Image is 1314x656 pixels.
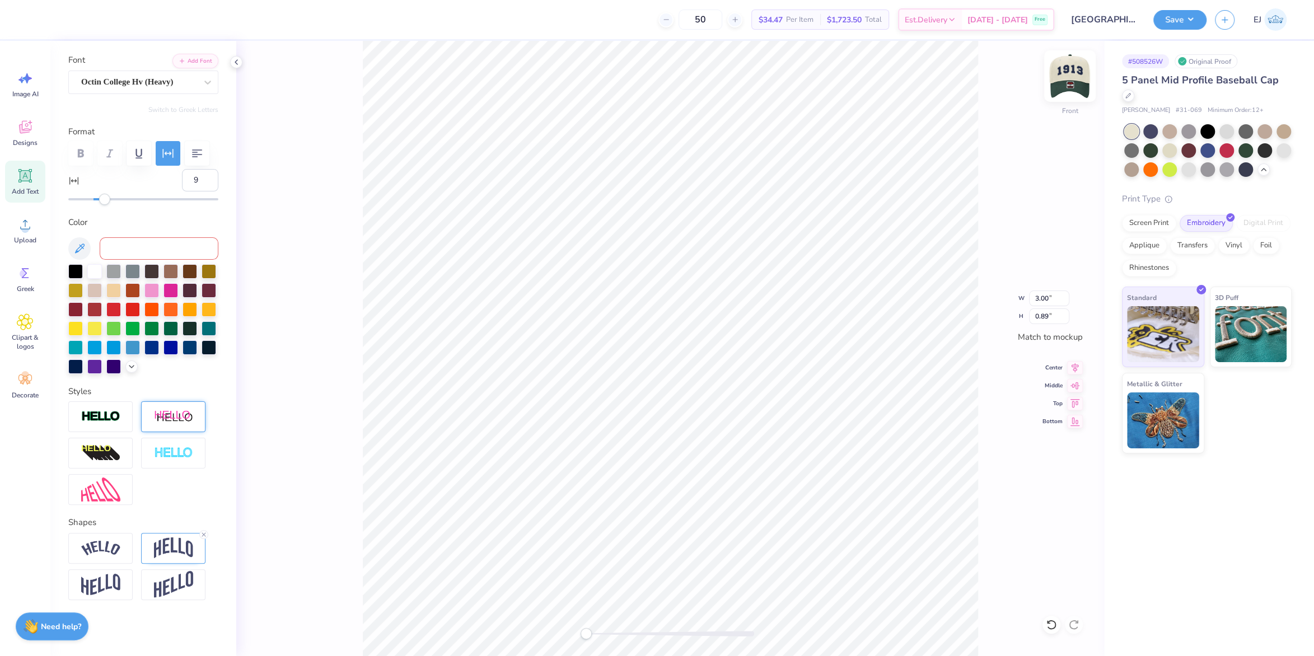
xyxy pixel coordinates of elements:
div: Embroidery [1180,215,1233,232]
span: Per Item [786,14,813,26]
div: Rhinestones [1122,260,1176,277]
button: Save [1153,10,1207,30]
div: Original Proof [1175,54,1237,68]
strong: Need help? [41,621,81,632]
span: Bottom [1042,417,1063,426]
a: EJ [1248,8,1292,31]
span: Middle [1042,381,1063,390]
div: Screen Print [1122,215,1176,232]
span: Decorate [12,391,39,400]
button: Switch to Greek Letters [148,105,218,114]
span: $34.47 [759,14,783,26]
img: Free Distort [81,477,120,502]
span: Clipart & logos [7,333,44,351]
div: Applique [1122,237,1167,254]
span: Top [1042,399,1063,408]
img: Stroke [81,410,120,423]
span: Center [1042,363,1063,372]
span: Free [1035,16,1045,24]
label: Format [68,125,218,138]
div: Vinyl [1218,237,1250,254]
span: Metallic & Glitter [1127,378,1182,390]
img: Flag [81,574,120,596]
span: [PERSON_NAME] [1122,106,1170,115]
span: 5 Panel Mid Profile Baseball Cap [1122,73,1279,87]
img: Standard [1127,306,1199,362]
span: Standard [1127,292,1157,303]
div: Print Type [1122,193,1292,205]
label: Font [68,54,85,67]
img: Rise [154,571,193,598]
span: # 31-069 [1176,106,1202,115]
span: Image AI [12,90,39,99]
span: [DATE] - [DATE] [967,14,1028,26]
span: Upload [14,236,36,245]
input: e.g. 7428 c [100,237,218,260]
img: Edgardo Jr [1264,8,1287,31]
img: Negative Space [154,447,193,460]
input: – – [679,10,722,30]
label: Shapes [68,516,96,529]
span: Minimum Order: 12 + [1208,106,1264,115]
span: Est. Delivery [905,14,947,26]
span: Total [865,14,882,26]
input: Untitled Design [1063,8,1145,31]
img: Shadow [154,410,193,424]
span: $1,723.50 [827,14,862,26]
label: Styles [68,385,91,398]
button: Add Font [172,54,218,68]
span: Designs [13,138,38,147]
img: Front [1048,54,1092,99]
span: Greek [17,284,34,293]
img: 3D Puff [1215,306,1287,362]
div: Foil [1253,237,1279,254]
img: Metallic & Glitter [1127,392,1199,448]
div: Front [1062,106,1078,116]
div: Transfers [1170,237,1215,254]
span: Add Text [12,187,39,196]
div: Accessibility label [581,628,592,639]
img: Arc [81,541,120,556]
div: # 508526W [1122,54,1169,68]
span: EJ [1254,13,1261,26]
div: Digital Print [1236,215,1290,232]
img: 3D Illusion [81,444,120,462]
img: Arch [154,537,193,559]
div: Accessibility label [99,194,110,205]
span: 3D Puff [1215,292,1238,303]
label: Color [68,216,218,229]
